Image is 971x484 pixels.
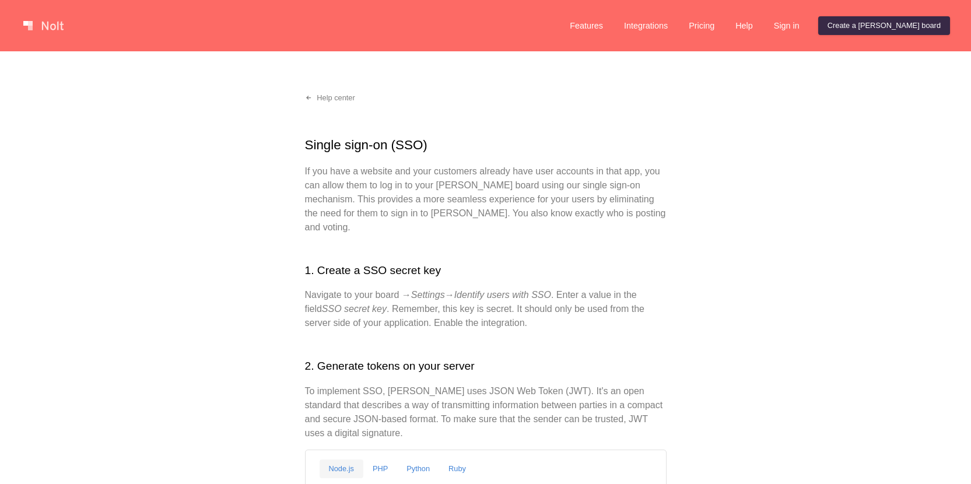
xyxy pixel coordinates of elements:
[560,16,612,35] a: Features
[439,460,475,478] a: Ruby
[726,16,762,35] a: Help
[305,288,667,330] p: Navigate to your board → → . Enter a value in the field . Remember, this key is secret. It should...
[818,16,950,35] a: Create a [PERSON_NAME] board
[296,89,364,107] a: Help center
[765,16,809,35] a: Sign in
[615,16,677,35] a: Integrations
[397,460,439,478] a: Python
[305,164,667,234] p: If you have a website and your customers already have user accounts in that app, you can allow th...
[305,384,667,440] p: To implement SSO, [PERSON_NAME] uses JSON Web Token (JWT). It's an open standard that describes a...
[363,460,397,478] a: PHP
[411,290,445,300] em: Settings
[320,460,363,478] a: Node.js
[305,358,667,375] h2: 2. Generate tokens on your server
[305,135,667,155] h1: Single sign-on (SSO)
[679,16,724,35] a: Pricing
[454,290,551,300] em: Identify users with SSO
[305,262,667,279] h2: 1. Create a SSO secret key
[322,304,387,314] em: SSO secret key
